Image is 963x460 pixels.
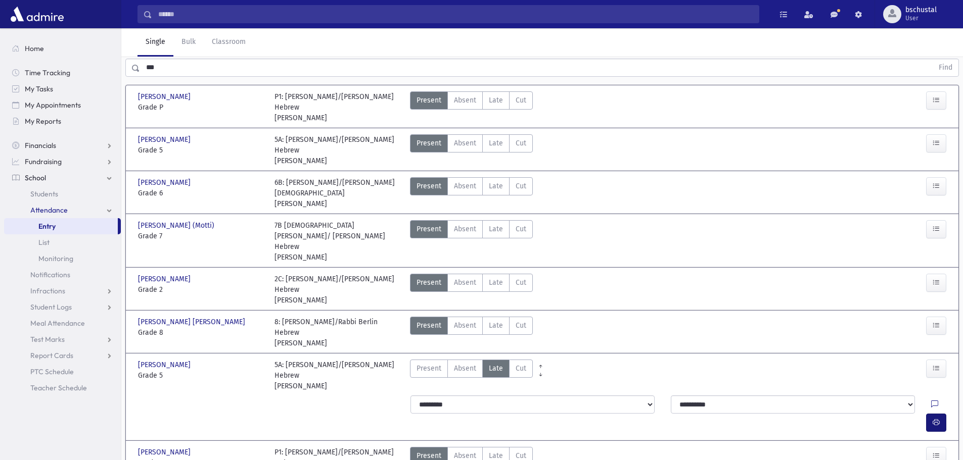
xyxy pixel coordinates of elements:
span: Test Marks [30,335,65,344]
a: Financials [4,137,121,154]
span: Home [25,44,44,53]
a: Fundraising [4,154,121,170]
span: My Reports [25,117,61,126]
span: Late [489,363,503,374]
a: Notifications [4,267,121,283]
span: Present [417,224,441,234]
span: School [25,173,46,182]
span: Absent [454,363,476,374]
span: Cut [516,277,526,288]
span: PTC Schedule [30,367,74,376]
span: Cut [516,224,526,234]
span: [PERSON_NAME] [PERSON_NAME] [138,317,247,327]
span: [PERSON_NAME] [138,177,193,188]
div: AttTypes [410,274,533,305]
span: Monitoring [38,254,73,263]
a: Attendance [4,202,121,218]
a: Teacher Schedule [4,380,121,396]
span: Grade P [138,102,264,113]
span: My Appointments [25,100,81,110]
span: Late [489,320,503,331]
span: Report Cards [30,351,73,360]
span: Notifications [30,270,70,279]
span: List [38,238,50,247]
span: Cut [516,320,526,331]
span: [PERSON_NAME] [138,134,193,145]
span: Late [489,95,503,106]
div: AttTypes [410,317,533,348]
a: Single [137,28,173,57]
div: AttTypes [410,220,533,263]
div: 5A: [PERSON_NAME]/[PERSON_NAME] Hebrew [PERSON_NAME] [274,134,401,166]
span: Present [417,95,441,106]
span: Present [417,363,441,374]
a: Infractions [4,283,121,299]
span: Absent [454,277,476,288]
a: Students [4,186,121,202]
span: Present [417,181,441,191]
a: Test Marks [4,331,121,347]
div: 6B: [PERSON_NAME]/[PERSON_NAME] [DEMOGRAPHIC_DATA] [PERSON_NAME] [274,177,401,209]
span: Grade 8 [138,327,264,338]
span: Late [489,224,503,234]
span: Infractions [30,286,65,295]
div: AttTypes [410,360,533,391]
span: User [905,14,937,22]
span: Grade 5 [138,370,264,381]
div: AttTypes [410,91,533,123]
span: Absent [454,95,476,106]
span: Absent [454,224,476,234]
a: School [4,170,121,186]
span: Cut [516,181,526,191]
span: Late [489,138,503,148]
span: Cut [516,363,526,374]
a: List [4,234,121,250]
span: Grade 5 [138,145,264,156]
a: My Reports [4,113,121,129]
span: Cut [516,138,526,148]
span: Present [417,277,441,288]
a: PTC Schedule [4,364,121,380]
span: Present [417,138,441,148]
div: 7B [DEMOGRAPHIC_DATA][PERSON_NAME]/ [PERSON_NAME] Hebrew [PERSON_NAME] [274,220,401,263]
div: P1: [PERSON_NAME]/[PERSON_NAME] Hebrew [PERSON_NAME] [274,91,401,123]
span: Entry [38,222,56,231]
span: Present [417,320,441,331]
span: Late [489,277,503,288]
span: My Tasks [25,84,53,93]
div: AttTypes [410,134,533,166]
a: Monitoring [4,250,121,267]
div: 5A: [PERSON_NAME]/[PERSON_NAME] Hebrew [PERSON_NAME] [274,360,401,391]
div: AttTypes [410,177,533,209]
img: AdmirePro [8,4,66,24]
a: My Tasks [4,81,121,97]
span: Cut [516,95,526,106]
span: Grade 2 [138,284,264,295]
button: Find [933,59,958,76]
span: Absent [454,181,476,191]
span: [PERSON_NAME] [138,274,193,284]
a: Bulk [173,28,204,57]
span: [PERSON_NAME] [138,447,193,457]
a: Student Logs [4,299,121,315]
span: [PERSON_NAME] (Motti) [138,220,216,231]
span: Teacher Schedule [30,383,87,392]
a: My Appointments [4,97,121,113]
span: [PERSON_NAME] [138,360,193,370]
span: Absent [454,320,476,331]
span: Time Tracking [25,68,70,77]
span: Meal Attendance [30,319,85,328]
span: Student Logs [30,302,72,312]
span: Grade 6 [138,188,264,198]
span: Absent [454,138,476,148]
span: Students [30,189,58,198]
a: Classroom [204,28,254,57]
a: Entry [4,218,118,234]
span: Fundraising [25,157,62,166]
span: Grade 7 [138,231,264,241]
span: Attendance [30,206,68,215]
div: 2C: [PERSON_NAME]/[PERSON_NAME] Hebrew [PERSON_NAME] [274,274,401,305]
input: Search [152,5,759,23]
a: Meal Attendance [4,315,121,331]
a: Home [4,40,121,57]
